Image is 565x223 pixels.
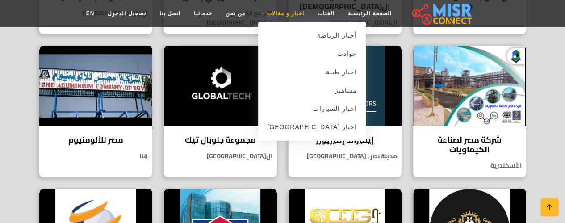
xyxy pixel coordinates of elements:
a: اخبار السيارات [258,100,366,118]
a: اخبار و مقالات [252,5,311,22]
a: اتصل بنا [153,5,187,22]
p: مدينة نصر , [GEOGRAPHIC_DATA] [289,151,402,161]
img: مصر للألومنيوم [39,46,152,126]
p: قنا [39,151,152,161]
a: مشاهير [258,81,366,100]
a: الفئات [311,5,341,22]
a: خدماتنا [187,5,219,22]
h4: شركة مصر لصناعة الكيماويات [420,135,519,154]
h4: إيميرالد إنتيريورز [295,135,395,145]
p: الأسكندرية [413,161,526,170]
a: حوادث [258,45,366,63]
a: شركة مصر لصناعة الكيماويات شركة مصر لصناعة الكيماويات الأسكندرية [407,45,532,177]
a: من نحن [219,5,252,22]
a: EN [80,5,101,22]
a: مصر للألومنيوم مصر للألومنيوم قنا [33,45,158,177]
a: اخبار [GEOGRAPHIC_DATA] [258,118,366,136]
h4: مجموعة جلوبال تيك [171,135,270,145]
a: الصفحة الرئيسية [341,5,398,22]
a: أخبار الرياضة [258,26,366,45]
a: اخبار طبية [258,63,366,81]
img: main.misr_connect [412,2,472,25]
img: مجموعة جلوبال تيك [164,46,277,126]
h4: مصر للألومنيوم [46,135,146,145]
img: شركة مصر لصناعة الكيماويات [413,46,526,126]
a: مجموعة جلوبال تيك مجموعة جلوبال تيك ال[GEOGRAPHIC_DATA] [158,45,283,177]
a: تسجيل الدخول [101,5,152,22]
span: اخبار و مقالات [267,9,304,17]
p: ال[GEOGRAPHIC_DATA] [164,151,277,161]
